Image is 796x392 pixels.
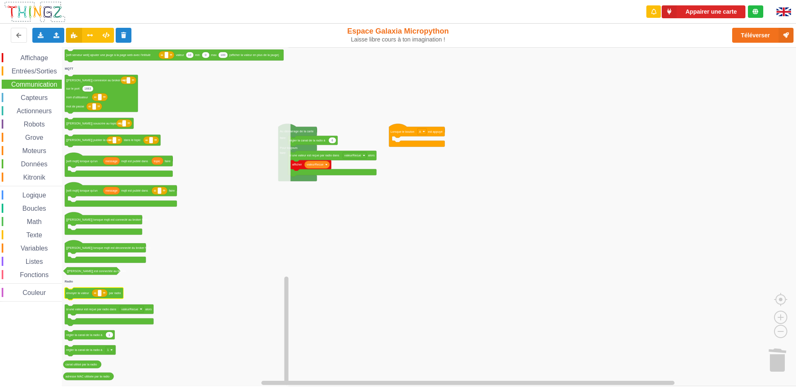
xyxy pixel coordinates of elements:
div: Tu es connecté au serveur de création de Thingz [748,5,763,18]
text: [[PERSON_NAME]] lorsque mqtt est déconnecté du broker faire [66,246,151,250]
text: MQTT [65,67,73,71]
text: régler la canal de la radio à [66,348,102,352]
text: [[PERSON_NAME]] est connectée au broker [67,269,126,273]
text: [[PERSON_NAME]] souscrire au topic mqtt [66,122,124,125]
text: topic [154,159,160,163]
text: [[PERSON_NAME]] lorsque mqtt est connecté au broker faire [66,218,148,222]
text: sur le port [66,87,80,90]
text: 0 [205,53,206,57]
span: Robots [22,121,46,128]
text: valeur [176,53,184,57]
text: est appuyé [428,129,442,133]
text: [[PERSON_NAME]] connexion au broker mqtt [66,78,127,82]
text: nom d'utilisateur [66,95,88,99]
text: envoyer la valeur [66,291,89,295]
span: Math [26,218,43,225]
text: alors [145,307,152,311]
text: par radio [109,291,121,295]
text: régler la canal de la radio à [289,139,325,142]
span: Affichage [19,54,49,61]
text: mqtt est publié dans [121,159,148,163]
text: mqtt est publié dans [121,189,148,192]
text: dans le topic [124,138,141,142]
text: 10 [188,53,192,57]
text: 6 [332,139,333,142]
button: Téléverser [732,28,794,43]
text: (afficher la valeur en plus de la jauge) [229,53,279,57]
text: [wifi mqtt] lorsque qu'un [66,159,97,163]
text: [wifi mqtt] lorsque qu'un [66,189,97,192]
text: 100 [221,53,226,57]
text: faire [169,189,175,192]
text: régler la canal de la radio à [66,333,102,336]
span: Boucles [21,205,47,212]
span: Communication [10,81,58,88]
div: Laisse libre cours à ton imagination ! [329,36,468,43]
text: Au démarrage de la carte [280,129,313,133]
text: Lorsque le bouton [391,129,415,133]
text: message [105,159,117,163]
text: message [105,189,117,192]
text: alors [368,153,375,157]
button: Appairer une carte [662,5,745,18]
text: si une valeur est reçue par radio dans [66,307,116,311]
text: valeurRecue [121,307,138,311]
text: valeurRecue [307,163,323,166]
text: 1 [109,333,110,336]
text: afficher [292,163,302,166]
text: valeurRecue [345,153,361,157]
text: min [195,53,200,57]
text: [[PERSON_NAME]] publier la valeur [66,138,115,142]
img: thingz_logo.png [4,1,66,23]
text: 1883 [85,87,91,90]
span: Capteurs [19,94,49,101]
text: A [419,129,421,133]
span: Entrées/Sorties [10,68,58,75]
text: Radio [65,280,73,283]
span: Grove [24,134,45,141]
text: canal utilisé par la radio [66,363,97,366]
text: [wifi serveur web] ajouter une jauge à la page web avec l'intitulé [66,53,150,57]
text: adresse MAC utilisée par la radio [66,375,109,378]
text: max [211,53,217,57]
span: Texte [25,231,43,239]
span: Variables [19,245,49,252]
div: Espace Galaxia Micropython [329,27,468,43]
span: Données [20,161,49,168]
text: mot de passe [66,105,84,108]
text: 1 [107,348,109,352]
span: Couleur [22,289,47,296]
span: Listes [24,258,44,265]
img: gb.png [777,7,791,16]
span: Logique [21,192,47,199]
text: faire [165,159,170,163]
span: Actionneurs [15,107,53,114]
span: Kitronik [22,174,46,181]
text: si une valeur est reçue par radio dans [289,153,340,157]
span: Fonctions [19,271,50,278]
span: Moteurs [21,147,48,154]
